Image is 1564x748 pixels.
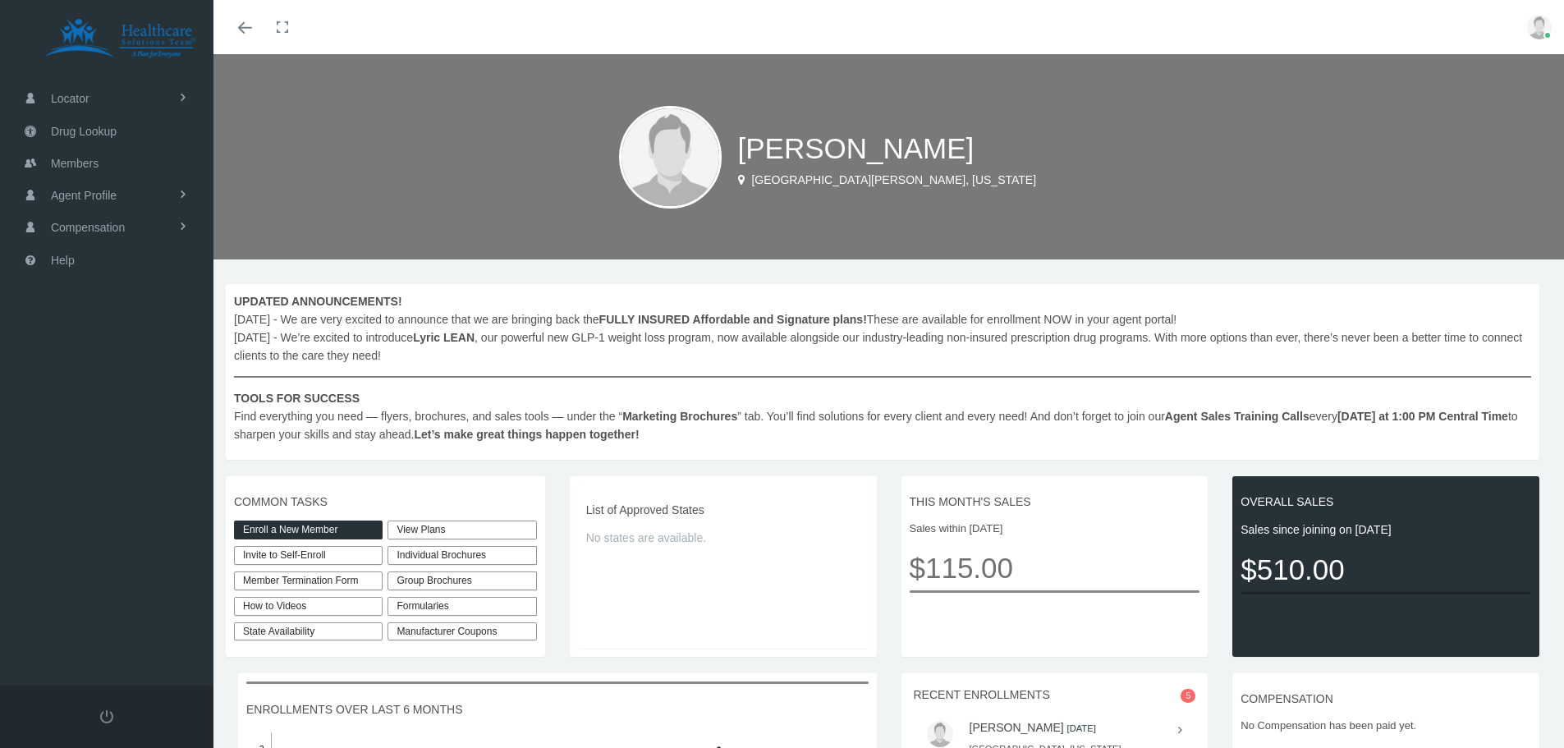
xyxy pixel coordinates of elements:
[586,529,860,547] span: No states are available.
[1241,718,1531,734] span: No Compensation has been paid yet.
[910,493,1200,511] span: THIS MONTH'S SALES
[751,173,1036,186] span: [GEOGRAPHIC_DATA][PERSON_NAME], [US_STATE]
[388,622,536,641] a: Manufacturer Coupons
[914,688,1050,701] span: RECENT ENROLLMENTS
[51,180,117,211] span: Agent Profile
[414,428,639,441] b: Let’s make great things happen together!
[388,521,536,539] a: View Plans
[234,546,383,565] a: Invite to Self-Enroll
[246,700,869,718] span: ENROLLMENTS OVER LAST 6 MONTHS
[51,212,125,243] span: Compensation
[234,295,402,308] b: UPDATED ANNOUNCEMENTS!
[388,546,536,565] div: Individual Brochures
[234,622,383,641] a: State Availability
[234,392,360,405] b: TOOLS FOR SUCCESS
[388,571,536,590] div: Group Brochures
[619,106,722,209] img: user-placeholder.jpg
[1241,521,1531,539] span: Sales since joining on [DATE]
[234,597,383,616] a: How to Videos
[51,116,117,147] span: Drug Lookup
[970,721,1064,734] a: [PERSON_NAME]
[1241,493,1531,511] span: OVERALL SALES
[234,493,537,511] span: COMMON TASKS
[388,597,536,616] div: Formularies
[1165,410,1309,423] b: Agent Sales Training Calls
[1181,689,1195,703] span: 5
[1527,15,1552,39] img: user-placeholder.jpg
[21,18,218,59] img: HEALTHCARE SOLUTIONS TEAM, LLC
[910,521,1200,537] span: Sales within [DATE]
[586,501,860,519] span: List of Approved States
[1067,723,1096,733] small: [DATE]
[1241,690,1531,708] span: COMPENSATION
[1241,547,1531,592] span: $510.00
[234,292,1531,443] span: [DATE] - We are very excited to announce that we are bringing back the These are available for en...
[234,521,383,539] a: Enroll a New Member
[51,83,89,114] span: Locator
[927,721,953,747] img: user-placeholder.jpg
[51,245,75,276] span: Help
[622,410,737,423] b: Marketing Brochures
[738,132,975,164] span: [PERSON_NAME]
[1337,410,1508,423] b: [DATE] at 1:00 PM Central Time
[910,545,1200,590] span: $115.00
[599,313,867,326] b: FULLY INSURED Affordable and Signature plans!
[51,148,99,179] span: Members
[234,571,383,590] a: Member Termination Form
[413,331,475,344] b: Lyric LEAN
